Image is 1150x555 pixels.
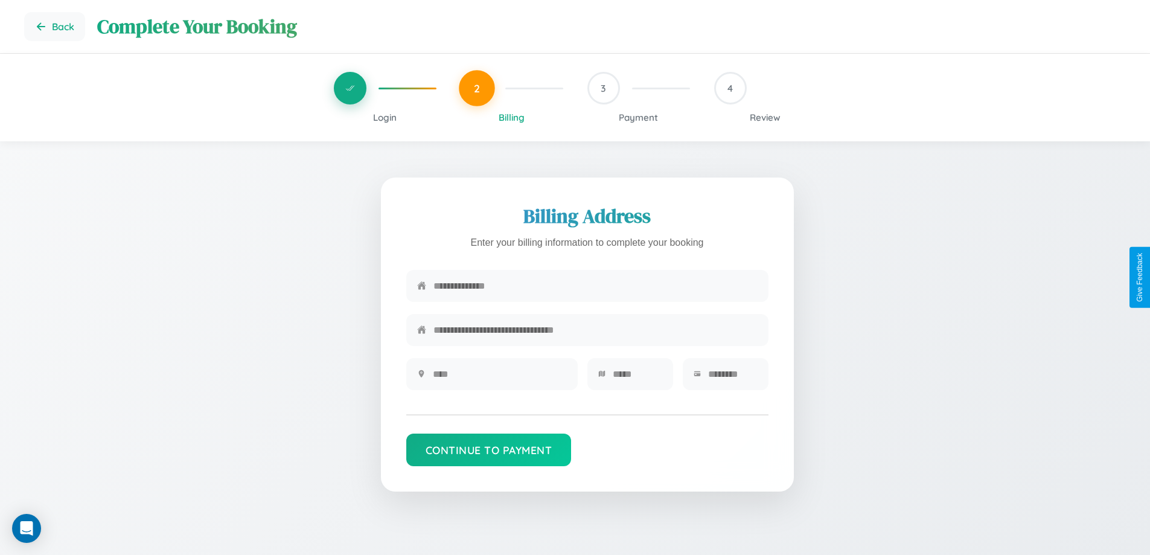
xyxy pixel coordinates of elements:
[1136,253,1144,302] div: Give Feedback
[406,234,768,252] p: Enter your billing information to complete your booking
[373,112,397,123] span: Login
[474,82,480,95] span: 2
[727,82,733,94] span: 4
[750,112,781,123] span: Review
[601,82,606,94] span: 3
[499,112,525,123] span: Billing
[97,13,1126,40] h1: Complete Your Booking
[12,514,41,543] div: Open Intercom Messenger
[406,434,572,466] button: Continue to Payment
[406,203,768,229] h2: Billing Address
[619,112,658,123] span: Payment
[24,12,85,41] button: Go back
